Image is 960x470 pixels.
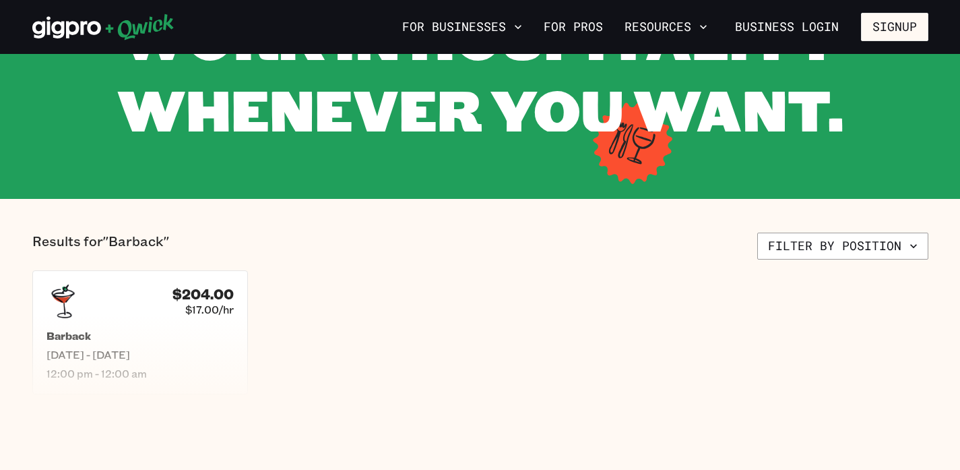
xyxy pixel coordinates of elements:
[172,286,234,303] h4: $204.00
[46,329,234,343] h5: Barback
[185,303,234,316] span: $17.00/hr
[397,16,527,38] button: For Businesses
[32,270,249,394] a: $204.00$17.00/hrBarback[DATE] - [DATE]12:00 pm - 12:00 am
[619,16,713,38] button: Resources
[861,13,928,41] button: Signup
[757,233,928,260] button: Filter by position
[46,367,234,380] span: 12:00 pm - 12:00 am
[46,348,234,361] span: [DATE] - [DATE]
[538,16,608,38] a: For Pros
[724,13,850,41] a: Business Login
[32,233,169,260] p: Results for "Barback"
